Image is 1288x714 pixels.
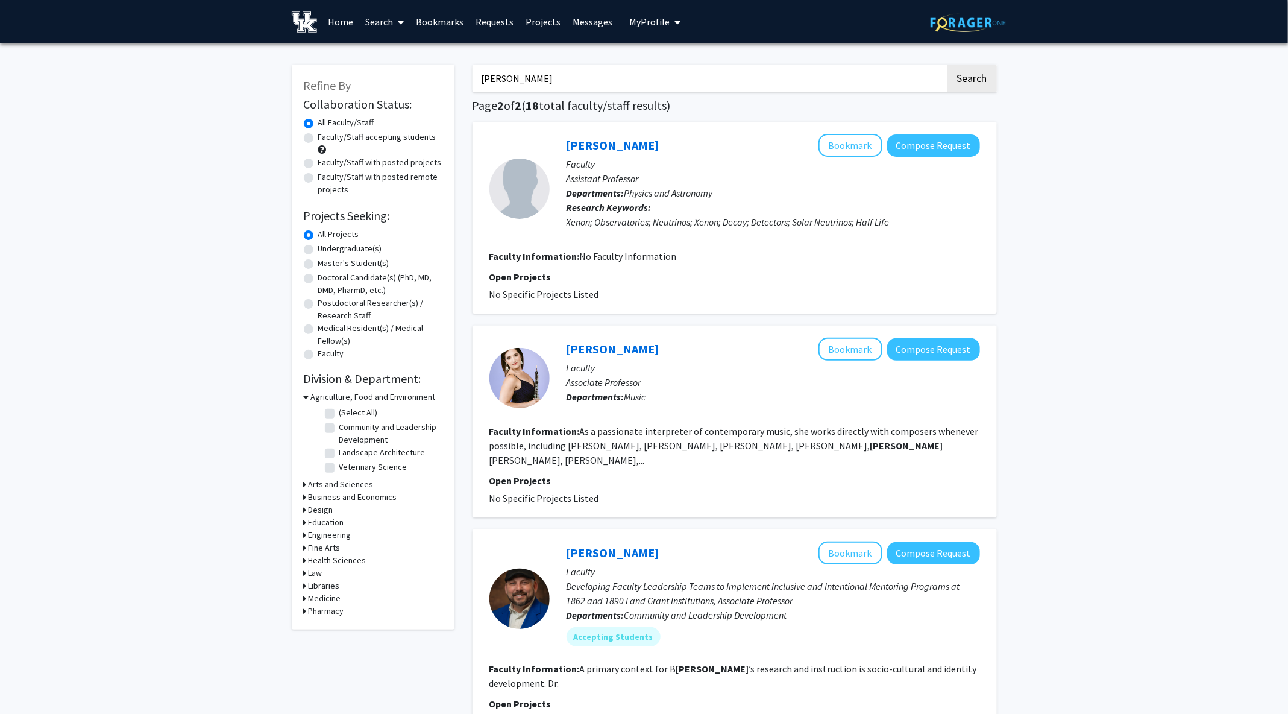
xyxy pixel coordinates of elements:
[676,663,749,675] b: [PERSON_NAME]
[520,1,567,43] a: Projects
[567,1,618,43] a: Messages
[318,242,382,255] label: Undergraduate(s)
[309,542,341,554] h3: Fine Arts
[567,361,980,375] p: Faculty
[567,201,652,213] b: Research Keywords:
[931,13,1006,32] img: ForagerOne Logo
[304,97,442,112] h2: Collaboration Status:
[489,270,980,284] p: Open Projects
[818,134,882,157] button: Add Ryan MacLellan to Bookmarks
[567,627,661,646] mat-chip: Accepting Students
[9,660,51,705] iframe: Chat
[567,157,980,171] p: Faculty
[624,187,713,199] span: Physics and Astronomy
[318,257,389,270] label: Master's Student(s)
[489,250,580,262] b: Faculty Information:
[489,473,980,488] p: Open Projects
[309,504,333,516] h3: Design
[567,341,659,356] a: [PERSON_NAME]
[318,116,374,129] label: All Faculty/Staff
[309,592,341,605] h3: Medicine
[309,478,374,491] h3: Arts and Sciences
[304,78,351,93] span: Refine By
[470,1,520,43] a: Requests
[318,228,359,241] label: All Projects
[304,371,442,386] h2: Division & Department:
[318,131,436,144] label: Faculty/Staff accepting students
[567,187,624,199] b: Departments:
[318,347,344,360] label: Faculty
[567,215,980,229] div: Xenon; Observatories; Neutrinos; Xenon; Decay; Detectors; Solar Neutrinos; Half Life
[309,516,344,529] h3: Education
[818,338,882,361] button: Add ToniMarie Marchioni to Bookmarks
[304,209,442,223] h2: Projects Seeking:
[887,134,980,157] button: Compose Request to Ryan MacLellan
[887,542,980,564] button: Compose Request to Bryan Hains
[567,609,624,621] b: Departments:
[580,250,677,262] span: No Faculty Information
[567,391,624,403] b: Departments:
[489,663,977,689] fg-read-more: A primary context for B ’s research and instruction is socio-cultural and identity development. Dr.
[318,297,442,322] label: Postdoctoral Researcher(s) / Research Staff
[489,425,979,466] fg-read-more: As a passionate interpreter of contemporary music, she works directly with composers whenever pos...
[629,16,670,28] span: My Profile
[870,440,943,452] b: [PERSON_NAME]
[339,461,407,473] label: Veterinary Science
[410,1,470,43] a: Bookmarks
[339,421,439,446] label: Community and Leadership Development
[624,391,646,403] span: Music
[489,663,580,675] b: Faculty Information:
[567,137,659,153] a: [PERSON_NAME]
[947,65,997,92] button: Search
[887,338,980,361] button: Compose Request to ToniMarie Marchioni
[567,564,980,579] p: Faculty
[567,579,980,608] p: Developing Faculty Leadership Teams to Implement Inclusive and Intentional Mentoring Programs at ...
[567,545,659,560] a: [PERSON_NAME]
[515,98,522,113] span: 2
[526,98,539,113] span: 18
[567,375,980,390] p: Associate Professor
[818,542,882,564] button: Add Bryan Hains to Bookmarks
[489,425,580,437] b: Faculty Information:
[309,580,340,592] h3: Libraries
[339,406,378,419] label: (Select All)
[567,171,980,186] p: Assistant Professor
[309,491,397,504] h3: Business and Economics
[473,98,997,113] h1: Page of ( total faculty/staff results)
[318,322,442,347] label: Medical Resident(s) / Medical Fellow(s)
[318,171,442,196] label: Faculty/Staff with posted remote projects
[489,492,599,504] span: No Specific Projects Listed
[498,98,504,113] span: 2
[624,609,787,621] span: Community and Leadership Development
[318,271,442,297] label: Doctoral Candidate(s) (PhD, MD, DMD, PharmD, etc.)
[489,697,980,711] p: Open Projects
[309,605,344,618] h3: Pharmacy
[309,567,322,580] h3: Law
[359,1,410,43] a: Search
[309,554,366,567] h3: Health Sciences
[309,529,351,542] h3: Engineering
[473,65,946,92] input: Search Keywords
[489,288,599,300] span: No Specific Projects Listed
[311,391,436,403] h3: Agriculture, Food and Environment
[339,446,426,459] label: Landscape Architecture
[292,11,318,33] img: University of Kentucky Logo
[322,1,359,43] a: Home
[318,156,442,169] label: Faculty/Staff with posted projects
